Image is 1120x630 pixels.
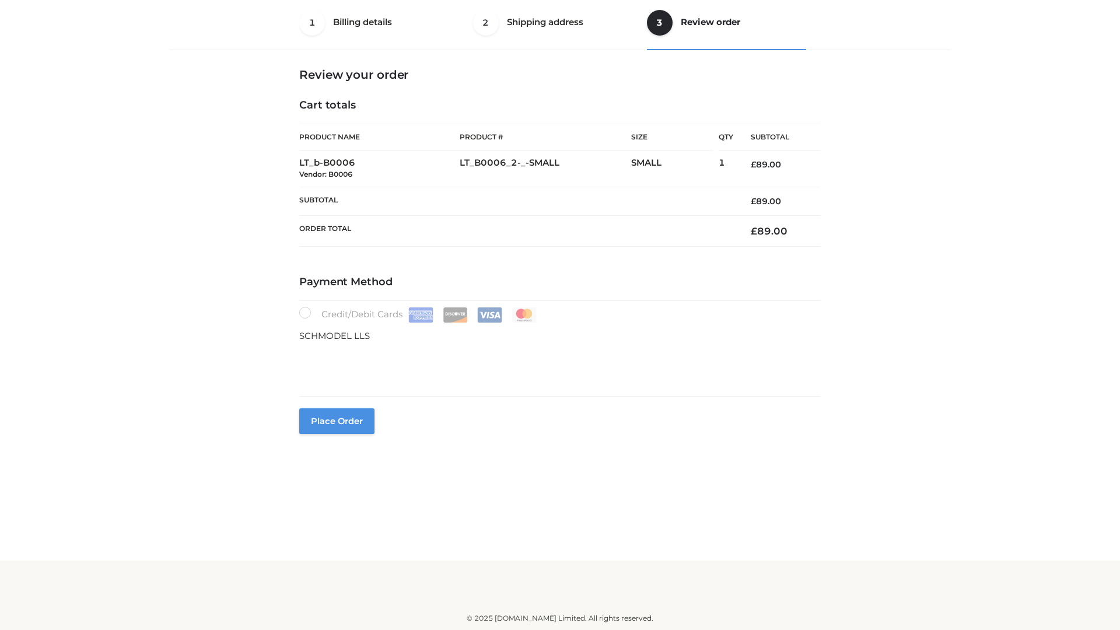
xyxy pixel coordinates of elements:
[751,225,787,237] bdi: 89.00
[299,307,538,323] label: Credit/Debit Cards
[299,328,821,344] p: SCHMODEL LLS
[631,150,719,187] td: SMALL
[751,159,756,170] span: £
[173,612,947,624] div: © 2025 [DOMAIN_NAME] Limited. All rights reserved.
[751,159,781,170] bdi: 89.00
[512,307,537,323] img: Mastercard
[631,124,713,150] th: Size
[460,124,631,150] th: Product #
[443,307,468,323] img: Discover
[299,408,374,434] button: Place order
[751,225,757,237] span: £
[299,99,821,112] h4: Cart totals
[408,307,433,323] img: Amex
[719,150,733,187] td: 1
[751,196,781,206] bdi: 89.00
[719,124,733,150] th: Qty
[299,68,821,82] h3: Review your order
[299,276,821,289] h4: Payment Method
[477,307,502,323] img: Visa
[299,187,733,215] th: Subtotal
[299,124,460,150] th: Product Name
[733,124,821,150] th: Subtotal
[299,216,733,247] th: Order Total
[299,170,352,178] small: Vendor: B0006
[460,150,631,187] td: LT_B0006_2-_-SMALL
[297,341,818,383] iframe: Secure payment input frame
[299,150,460,187] td: LT_b-B0006
[751,196,756,206] span: £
